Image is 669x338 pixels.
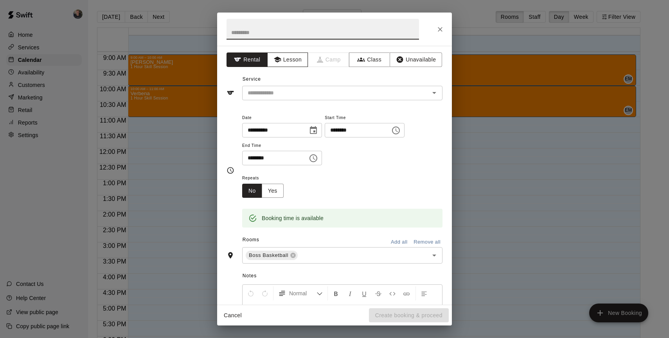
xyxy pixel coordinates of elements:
[243,76,261,82] span: Service
[242,173,290,184] span: Repeats
[390,52,442,67] button: Unavailable
[227,52,268,67] button: Rental
[275,286,326,300] button: Formatting Options
[329,286,343,300] button: Format Bold
[227,166,234,174] svg: Timing
[358,286,371,300] button: Format Underline
[242,141,322,151] span: End Time
[386,286,399,300] button: Insert Code
[343,286,357,300] button: Format Italics
[258,300,272,315] button: Right Align
[220,308,245,323] button: Cancel
[400,286,413,300] button: Insert Link
[306,150,321,166] button: Choose time, selected time is 12:00 PM
[349,52,390,67] button: Class
[417,286,431,300] button: Left Align
[272,300,286,315] button: Justify Align
[262,211,324,225] div: Booking time is available
[244,286,257,300] button: Undo
[258,286,272,300] button: Redo
[372,286,385,300] button: Format Strikethrough
[325,113,405,123] span: Start Time
[306,123,321,138] button: Choose date, selected date is Aug 18, 2025
[412,236,442,248] button: Remove all
[227,89,234,97] svg: Service
[387,236,412,248] button: Add all
[429,87,440,98] button: Open
[242,184,284,198] div: outlined button group
[246,251,291,259] span: Boss Basketball
[246,251,298,260] div: Boss Basketball
[242,184,262,198] button: No
[308,52,349,67] span: Camps can only be created in the Services page
[243,237,259,242] span: Rooms
[227,251,234,259] svg: Rooms
[433,22,447,36] button: Close
[267,52,308,67] button: Lesson
[242,113,322,123] span: Date
[289,289,317,297] span: Normal
[244,300,257,315] button: Center Align
[429,250,440,261] button: Open
[262,184,284,198] button: Yes
[388,123,404,138] button: Choose time, selected time is 11:30 AM
[243,270,442,282] span: Notes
